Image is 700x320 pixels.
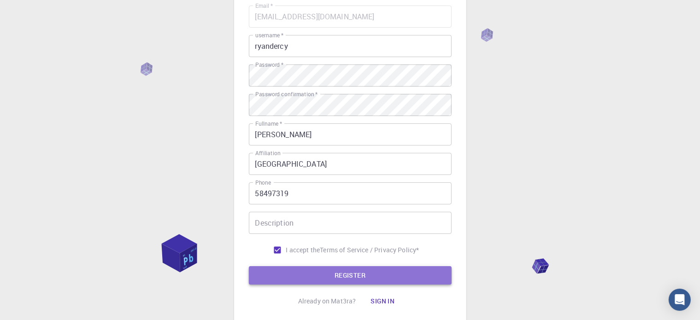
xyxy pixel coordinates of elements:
label: Password confirmation [255,90,318,98]
span: I accept the [286,245,320,255]
label: Fullname [255,120,282,128]
p: Terms of Service / Privacy Policy * [320,245,419,255]
a: Terms of Service / Privacy Policy* [320,245,419,255]
label: Email [255,2,273,10]
div: Open Intercom Messenger [669,289,691,311]
label: username [255,31,283,39]
label: Password [255,61,283,69]
p: Already on Mat3ra? [298,297,356,306]
label: Affiliation [255,149,280,157]
button: Sign in [363,292,402,310]
label: Phone [255,179,271,186]
button: REGISTER [249,266,452,285]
